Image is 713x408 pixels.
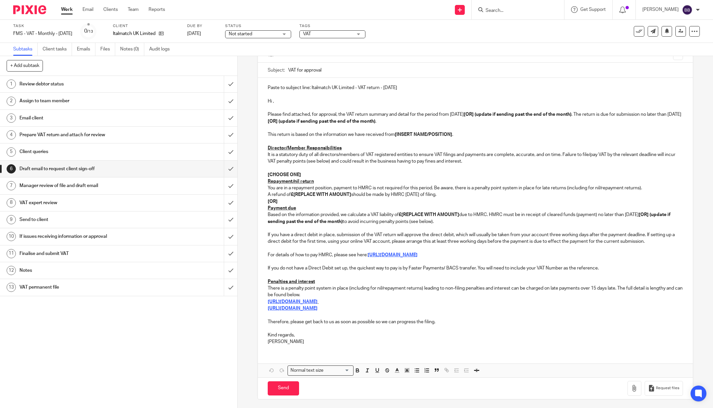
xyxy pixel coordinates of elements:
[19,164,152,174] h1: Draft email to request client sign-off
[7,249,16,258] div: 11
[268,279,315,284] u: Penalties and interest
[464,112,571,117] strong: [OR] (update if sending past the end of the month)
[87,30,93,33] small: /13
[187,23,217,29] label: Due by
[83,6,93,13] a: Email
[19,113,152,123] h1: Email client
[268,179,314,184] u: Repayment/nil return
[19,282,152,292] h1: VAT permanent file
[19,79,152,89] h1: Review debtor status
[7,181,16,190] div: 7
[291,192,351,197] strong: £[REPLACE WITH AMOUNT]
[13,30,72,37] div: FMS - VAT - Monthly - [DATE]
[7,198,16,207] div: 8
[268,252,683,258] p: For details of how to pay HMRC, please see here:
[656,386,679,391] span: Request files
[120,43,144,56] a: Notes (0)
[84,27,93,35] div: 0
[268,199,278,204] strong: [OR]
[268,84,683,91] p: Paste to subject line: Italmatch UK Limited - VAT return - [DATE]
[268,111,683,125] p: Please find attached, for approval, the VAT return summary and detail for the period from [DATE] ...
[299,23,365,29] label: Tags
[7,164,16,173] div: 6
[187,31,201,36] span: [DATE]
[19,130,152,140] h1: Prepare VAT return and attach for review
[303,32,311,36] span: VAT
[268,206,296,210] u: Payment due
[268,265,683,271] p: If you do not have a Direct Debit set up, the quickest way to pay is by Faster Payments/ BACS tra...
[7,97,16,106] div: 2
[268,185,683,191] p: You are in a repayment position, payment to HMRC is not required for this period. Be aware, there...
[7,232,16,241] div: 10
[229,32,252,36] span: Not started
[19,266,152,275] h1: Notes
[268,146,342,150] u: Director/Member Responsibilities
[149,6,165,13] a: Reports
[19,96,152,106] h1: Assign to team member
[268,381,299,395] input: Send
[13,5,46,14] img: Pixie
[268,285,683,298] p: There is a penalty point system in place (including for nil/repayment returns) leading to non-fil...
[268,131,683,138] p: This return is based on the information we have received from .
[43,43,72,56] a: Client tasks
[19,198,152,208] h1: VAT expert review
[268,319,683,325] p: Therefore, please get back to us as soon as possible so we can progress the filing.
[642,6,679,13] p: [PERSON_NAME]
[288,365,354,376] div: Search for option
[7,113,16,123] div: 3
[7,147,16,157] div: 5
[13,30,72,37] div: FMS - VAT - Monthly - September 2025
[645,381,683,396] button: Request files
[580,7,606,12] span: Get Support
[149,43,175,56] a: Audit logs
[77,43,95,56] a: Emails
[399,212,459,217] strong: £[REPLACE WITH AMOUNT]
[268,332,683,338] p: Kind regards,
[7,60,43,71] button: + Add subtask
[268,191,683,198] p: A refund of should be made by HMRC [DATE] of filing.
[268,299,318,304] a: [URL][DOMAIN_NAME]
[19,147,152,157] h1: Client queries
[268,98,683,105] p: Hi ,
[368,253,418,257] a: [URL][DOMAIN_NAME]
[268,232,683,245] p: If you have a direct debit in place, submission of the VAT return will approve the direct debit, ...
[268,119,375,124] strong: [OR] (update if sending past the end of the month)
[113,30,155,37] p: Italmatch UK Limited
[7,79,16,89] div: 1
[7,215,16,224] div: 9
[395,132,452,137] strong: [INSERT NAME/POSITION]
[19,215,152,225] h1: Send to client
[7,266,16,275] div: 12
[13,43,38,56] a: Subtasks
[103,6,118,13] a: Clients
[268,211,683,225] p: Based on the information provided, we calculate a VAT liability of due to HMRC. HMRC must be in r...
[289,367,325,374] span: Normal text size
[61,6,73,13] a: Work
[19,249,152,259] h1: Finalise and submit VAT
[13,23,72,29] label: Task
[268,212,671,224] strong: [OR] (update if sending past the end of the month)
[485,8,544,14] input: Search
[326,367,350,374] input: Search for option
[225,23,291,29] label: Status
[100,43,115,56] a: Files
[128,6,139,13] a: Team
[7,130,16,140] div: 4
[268,151,683,165] p: It is a statutory duty of all directors/members of VAT registered entities to ensure VAT filings ...
[268,338,683,345] p: [PERSON_NAME]
[7,283,16,292] div: 13
[19,232,152,241] h1: If issues receiving information or approval
[19,181,152,191] h1: Manager review of file and draft email
[682,5,693,15] img: svg%3E
[113,23,179,29] label: Client
[268,67,285,74] label: Subject:
[268,173,301,177] strong: [CHOOSE ONE]
[268,306,318,311] a: [URL][DOMAIN_NAME]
